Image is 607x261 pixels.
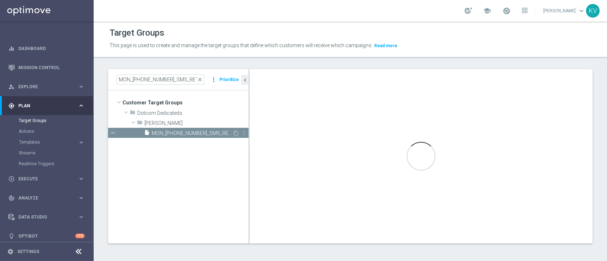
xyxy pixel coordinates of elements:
i: keyboard_arrow_right [78,213,85,220]
i: keyboard_arrow_right [78,139,85,146]
span: Plan [18,104,78,108]
div: +10 [75,234,85,238]
a: Settings [17,249,39,254]
a: Optibot [18,226,75,246]
a: Realtime Triggers [19,161,75,167]
div: Plan [8,103,78,109]
i: folder [130,109,135,118]
div: Actions [19,126,93,137]
button: Mission Control [8,65,85,71]
button: chevron_left [241,75,249,85]
i: folder [137,120,143,128]
span: close [197,77,203,82]
i: keyboard_arrow_right [78,194,85,201]
i: gps_fixed [8,103,15,109]
a: Mission Control [18,58,85,77]
div: Streams [19,148,93,158]
button: Read more [374,42,398,50]
button: Data Studio keyboard_arrow_right [8,214,85,220]
div: Dashboard [8,39,85,58]
div: Templates [19,137,93,148]
button: person_search Explore keyboard_arrow_right [8,84,85,90]
h1: Target Groups [110,28,164,38]
div: KV [586,4,600,18]
button: Templates keyboard_arrow_right [19,139,85,145]
span: keyboard_arrow_down [577,7,585,15]
i: Duplicate Target group [233,130,239,136]
i: insert_drive_file [144,130,150,138]
span: Execute [18,177,78,181]
div: Mission Control [8,58,85,77]
div: Analyze [8,195,78,201]
button: lightbulb Optibot +10 [8,233,85,239]
span: Data Studio [18,215,78,219]
button: track_changes Analyze keyboard_arrow_right [8,195,85,201]
div: Data Studio [8,214,78,220]
span: MON_20250825_SMS_RET_SHARPIE [152,130,232,136]
span: Templates [19,140,71,144]
span: This page is used to create and manage the target groups that define which customers will receive... [110,42,372,48]
a: Target Groups [19,118,75,123]
i: lightbulb [8,233,15,239]
span: Analyze [18,196,78,200]
button: Prioritize [218,75,240,85]
i: keyboard_arrow_right [78,102,85,109]
i: chevron_left [242,77,249,84]
i: equalizer [8,45,15,52]
i: track_changes [8,195,15,201]
input: Quick find group or folder [117,75,205,85]
div: Optibot [8,226,85,246]
button: gps_fixed Plan keyboard_arrow_right [8,103,85,109]
i: more_vert [210,75,217,85]
span: Dotcom Dedicateds [137,110,249,116]
a: [PERSON_NAME]keyboard_arrow_down [543,5,586,16]
i: person_search [8,84,15,90]
button: play_circle_outline Execute keyboard_arrow_right [8,176,85,182]
i: play_circle_outline [8,176,15,182]
a: Actions [19,129,75,134]
span: school [483,7,491,15]
i: keyboard_arrow_right [78,83,85,90]
button: equalizer Dashboard [8,46,85,51]
div: Explore [8,84,78,90]
div: Templates [19,140,78,144]
span: Johnny [144,120,249,126]
i: keyboard_arrow_right [78,175,85,182]
a: Streams [19,150,75,156]
i: settings [7,248,14,255]
div: Execute [8,176,78,182]
i: more_vert [241,130,247,136]
span: Customer Target Groups [122,98,249,108]
span: Explore [18,85,78,89]
a: Dashboard [18,39,85,58]
div: Realtime Triggers [19,158,93,169]
div: Target Groups [19,115,93,126]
